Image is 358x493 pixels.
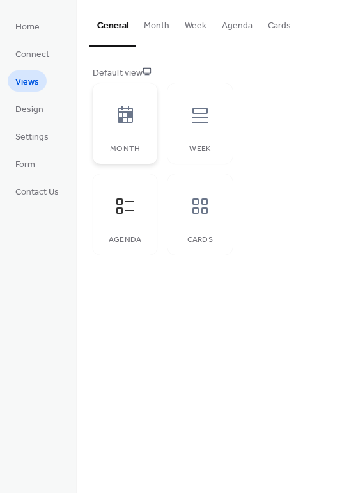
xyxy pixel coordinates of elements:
span: Home [15,20,40,34]
span: Settings [15,131,49,144]
a: Settings [8,125,56,147]
div: Month [105,145,144,154]
a: Connect [8,43,57,64]
span: Design [15,103,43,117]
span: Form [15,158,35,172]
div: Cards [180,236,219,245]
div: Week [180,145,219,154]
a: Contact Us [8,181,66,202]
a: Form [8,153,43,174]
a: Home [8,15,47,36]
span: Views [15,76,39,89]
span: Contact Us [15,186,59,199]
div: Default view [93,67,339,80]
div: Agenda [105,236,144,245]
a: Views [8,70,47,92]
a: Design [8,98,51,119]
span: Connect [15,48,49,61]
